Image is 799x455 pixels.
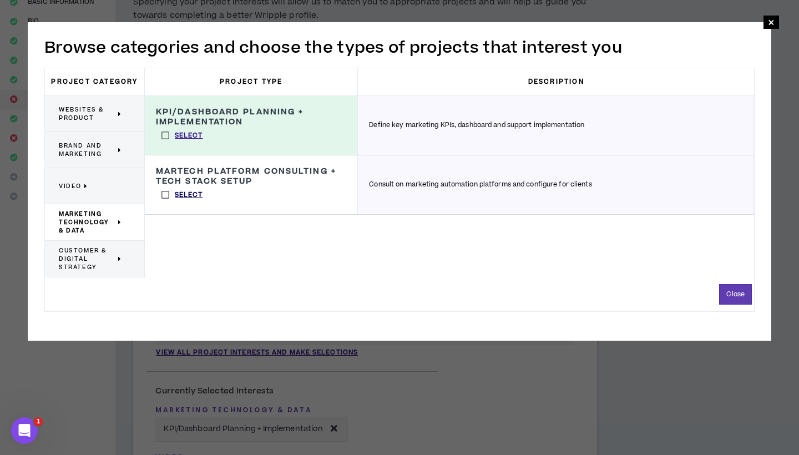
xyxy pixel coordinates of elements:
h3: Project Category [45,68,145,95]
span: Customer & Digital Strategy [59,246,115,271]
p: Select [175,131,203,141]
h3: KPI/Dashboard Planning + Implementation [156,107,346,127]
p: Define key marketing KPIs, dashboard and support implementation [369,120,584,130]
h3: Project Type [145,68,358,95]
h3: Description [358,68,754,95]
h3: Martech Platform Consulting + Tech Stack Setup [156,166,346,186]
button: Close [719,284,752,305]
span: 1 [34,417,43,426]
span: Brand and Marketing [59,141,115,158]
span: Video [59,182,82,190]
iframe: Intercom live chat [11,417,38,444]
p: Select [175,190,203,200]
span: Marketing Technology & Data [59,210,115,235]
p: Consult on marketing automation platforms and configure for clients [369,180,591,190]
span: × [768,16,775,29]
h2: Browse categories and choose the types of projects that interest you [44,36,755,59]
span: Websites & Product [59,105,115,122]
